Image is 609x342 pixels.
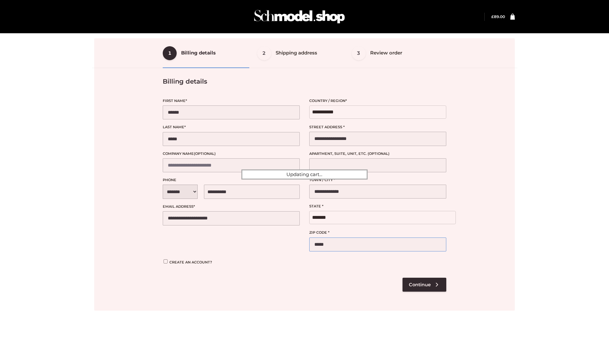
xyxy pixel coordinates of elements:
bdi: 89.00 [491,14,505,19]
a: £89.00 [491,14,505,19]
div: Updating cart... [241,169,368,180]
img: Schmodel Admin 964 [252,4,347,29]
span: £ [491,14,494,19]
